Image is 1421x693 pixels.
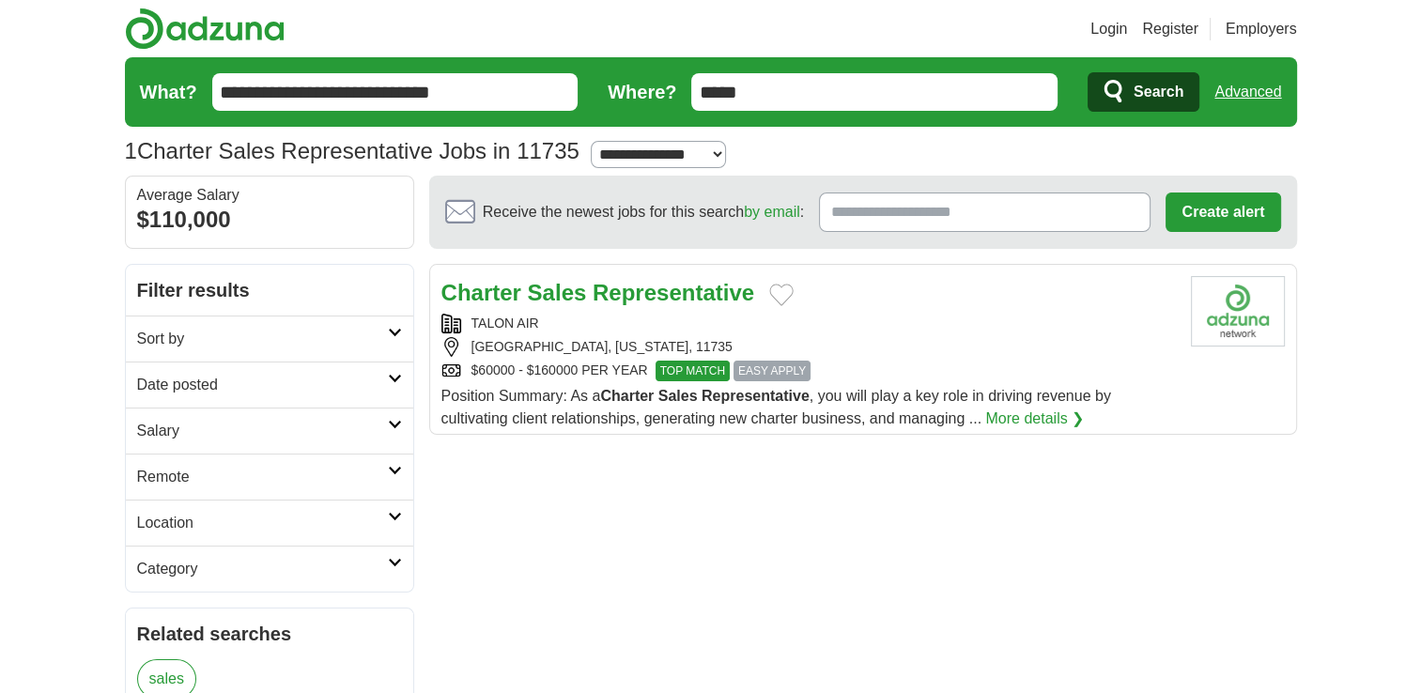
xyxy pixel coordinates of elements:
[126,408,413,454] a: Salary
[656,361,730,381] span: TOP MATCH
[126,265,413,316] h2: Filter results
[441,280,755,305] a: Charter Sales Representative
[1191,276,1285,346] img: Company logo
[528,280,587,305] strong: Sales
[125,8,285,50] img: Adzuna logo
[1088,72,1199,112] button: Search
[744,204,800,220] a: by email
[126,362,413,408] a: Date posted
[137,420,388,442] h2: Salary
[1226,18,1297,40] a: Employers
[137,374,388,396] h2: Date posted
[600,388,654,404] strong: Charter
[137,188,402,203] div: Average Salary
[137,558,388,580] h2: Category
[126,546,413,592] a: Category
[1090,18,1127,40] a: Login
[734,361,811,381] span: EASY APPLY
[1142,18,1198,40] a: Register
[137,620,402,648] h2: Related searches
[1166,192,1280,232] button: Create alert
[769,284,794,306] button: Add to favorite jobs
[137,512,388,534] h2: Location
[140,78,197,106] label: What?
[125,138,579,163] h1: Charter Sales Representative Jobs in 11735
[1214,73,1281,111] a: Advanced
[126,316,413,362] a: Sort by
[137,328,388,350] h2: Sort by
[985,408,1084,430] a: More details ❯
[483,201,804,223] span: Receive the newest jobs for this search :
[441,388,1111,426] span: Position Summary: As a , you will play a key role in driving revenue by cultivating client relati...
[658,388,698,404] strong: Sales
[126,454,413,500] a: Remote
[441,337,1176,357] div: [GEOGRAPHIC_DATA], [US_STATE], 11735
[608,78,676,106] label: Where?
[137,466,388,488] h2: Remote
[441,280,521,305] strong: Charter
[702,388,810,404] strong: Representative
[593,280,754,305] strong: Representative
[126,500,413,546] a: Location
[137,203,402,237] div: $110,000
[125,134,137,168] span: 1
[441,314,1176,333] div: TALON AIR
[441,361,1176,381] div: $60000 - $160000 PER YEAR
[1134,73,1183,111] span: Search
